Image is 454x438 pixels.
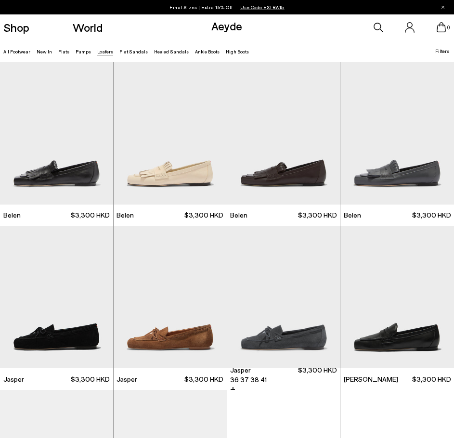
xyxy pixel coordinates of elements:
span: $3,300 HKD [184,374,223,384]
a: Pumps [76,49,91,54]
span: $3,300 HKD [71,210,110,220]
li: 37 [240,375,249,385]
span: Belen [344,210,361,220]
img: Jasper Moccasin Loafers [114,226,227,369]
a: Aeyde [211,19,242,33]
span: Navigate to /collections/ss25-final-sizes [240,4,285,10]
a: Flat Sandals [119,49,148,54]
a: Belen $3,300 HKD [114,205,227,226]
img: Lana Moccasin Loafers [340,226,454,369]
img: Belen Tassel Loafers [227,62,340,205]
span: [PERSON_NAME] [344,374,398,384]
a: Heeled Sandals [154,49,189,54]
span: Belen [230,210,247,220]
p: Final Sizes | Extra 15% Off [169,2,285,12]
span: $3,300 HKD [71,374,110,384]
a: Belen $3,300 HKD [340,205,454,226]
a: All Footwear [3,49,30,54]
a: Loafers [97,49,113,54]
a: [PERSON_NAME] $3,300 HKD [340,368,454,390]
a: Belen $3,300 HKD [227,205,340,226]
a: Flats [58,49,69,54]
span: Jasper [3,374,24,384]
a: Jasper 36 37 38 41 + $3,300 HKD [227,368,340,390]
li: 36 [230,375,239,385]
span: $3,300 HKD [298,365,337,393]
span: $3,300 HKD [184,210,223,220]
span: $3,300 HKD [298,210,337,220]
img: Jasper Moccasin Loafers [227,226,340,369]
span: Filters [435,48,449,54]
span: Belen [3,210,21,220]
a: World [73,22,103,33]
ul: variant [230,375,267,393]
li: + [230,384,267,393]
div: 1 / 6 [227,226,340,369]
a: Shop [3,22,29,33]
span: $3,300 HKD [412,374,451,384]
li: 41 [260,375,267,385]
li: 38 [250,375,259,385]
a: Next slide Previous slide [227,226,340,369]
span: Belen [117,210,134,220]
a: Jasper $3,300 HKD [114,368,227,390]
a: Ankle Boots [195,49,220,54]
a: 0 [437,22,446,33]
img: Belen Tassel Loafers [114,62,227,205]
a: High Boots [226,49,249,54]
a: New In [37,49,52,54]
span: 0 [446,25,451,30]
span: Jasper [230,365,251,375]
span: $3,300 HKD [412,210,451,220]
span: Jasper [117,374,137,384]
img: Belen Tassel Loafers [340,62,454,205]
